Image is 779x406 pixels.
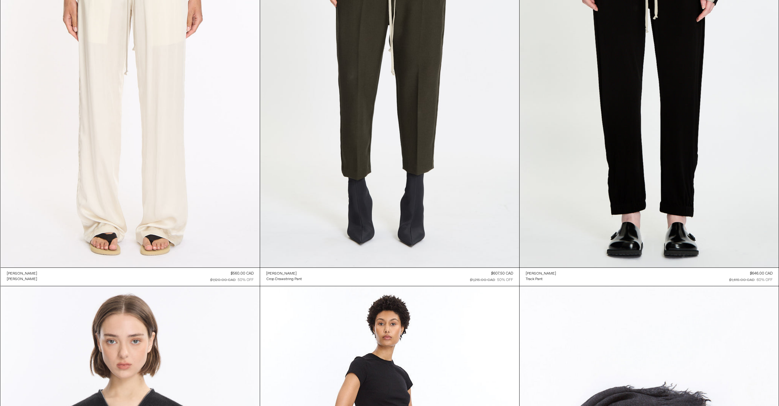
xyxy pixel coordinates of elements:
div: $1,120.00 CAD [210,277,236,283]
a: [PERSON_NAME] [7,271,37,276]
div: $1,615.00 CAD [729,277,755,283]
div: 60% OFF [757,277,773,283]
div: $646.00 CAD [750,271,773,276]
div: $607.50 CAD [491,271,513,276]
div: 50% OFF [238,277,254,283]
div: $1,215.00 CAD [470,277,495,283]
div: 50% OFF [497,277,513,283]
a: [PERSON_NAME] [266,271,302,276]
div: [PERSON_NAME] [266,271,297,276]
a: Track Pant [526,276,556,282]
div: Track Pant [526,277,543,282]
div: $560.00 CAD [231,271,254,276]
a: [PERSON_NAME] [7,276,37,282]
a: Crop Drawstring Pant [266,276,302,282]
a: [PERSON_NAME] [526,271,556,276]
